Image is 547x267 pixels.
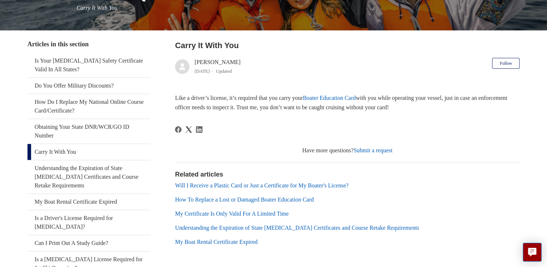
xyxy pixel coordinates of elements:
[175,182,349,188] a: Will I Receive a Plastic Card or Just a Certificate for My Boater's License?
[27,94,150,119] a: How Do I Replace My National Online Course Card/Certificate?
[185,126,192,133] svg: Share this page on X Corp
[354,147,393,153] a: Submit a request
[27,235,150,251] a: Can I Print Out A Study Guide?
[27,144,150,160] a: Carry It With You
[27,119,150,144] a: Obtaining Your State DNR/WCR/GO ID Number
[27,160,150,194] a: Understanding the Expiration of State [MEDICAL_DATA] Certificates and Course Retake Requirements
[175,126,181,133] svg: Share this page on Facebook
[27,78,150,94] a: Do You Offer Military Discounts?
[195,58,240,75] div: [PERSON_NAME]
[175,225,419,231] a: Understanding the Expiration of State [MEDICAL_DATA] Certificates and Course Retake Requirements
[27,194,150,210] a: My Boat Rental Certificate Expired
[175,146,520,155] div: Have more questions?
[27,41,89,48] span: Articles in this section
[175,239,257,245] a: My Boat Rental Certificate Expired
[27,53,150,77] a: Is Your [MEDICAL_DATA] Safety Certificate Valid In All States?
[175,93,520,112] p: Like a driver’s license, it’s required that you carry your with you while operating your vessel, ...
[196,126,202,133] a: LinkedIn
[27,210,150,235] a: Is a Driver's License Required for [MEDICAL_DATA]?
[216,68,232,74] li: Updated
[77,5,117,11] span: Carry It With You
[195,68,210,74] time: 05/31/2024, 11:06
[196,126,202,133] svg: Share this page on LinkedIn
[175,126,181,133] a: Facebook
[303,95,356,101] a: Boater Education Card
[175,211,289,217] a: My Certificate Is Only Valid For A Limited Time
[175,39,520,51] h2: Carry It With You
[175,196,314,203] a: How To Replace a Lost or Damaged Boater Education Card
[492,58,520,69] button: Follow Article
[523,243,542,262] button: Live chat
[175,170,520,179] h2: Related articles
[185,126,192,133] a: X Corp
